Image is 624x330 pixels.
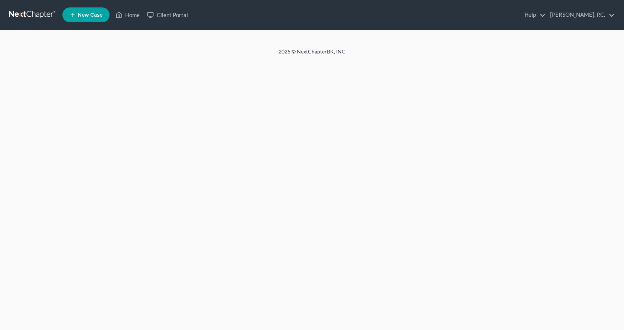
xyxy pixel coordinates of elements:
[62,7,110,22] new-legal-case-button: New Case
[143,8,192,22] a: Client Portal
[521,8,546,22] a: Help
[546,8,615,22] a: [PERSON_NAME], P.C.
[112,8,143,22] a: Home
[100,48,524,61] div: 2025 © NextChapterBK, INC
